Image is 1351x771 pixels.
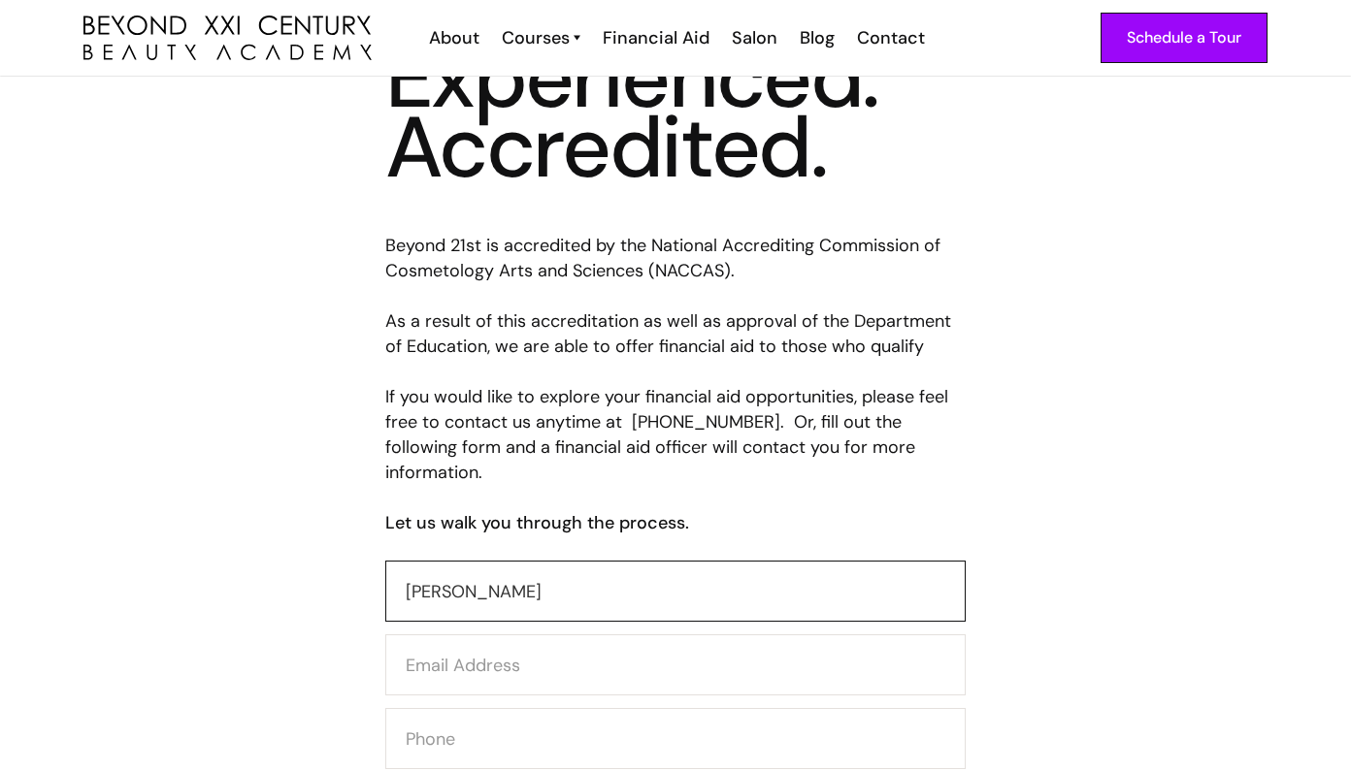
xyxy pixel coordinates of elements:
h6: Let us walk you through the process. [385,510,966,535]
a: home [83,16,372,61]
div: Blog [800,25,835,50]
div: Courses [502,25,570,50]
div: Financial Aid [603,25,709,50]
div: Contact [857,25,925,50]
div: Schedule a Tour [1127,25,1241,50]
a: Contact [844,25,935,50]
p: Beyond 21st is accredited by the National Accrediting Commission of Cosmetology Arts and Sciences... [385,233,966,485]
input: Email Address [385,634,966,695]
div: Salon [732,25,777,50]
a: Schedule a Tour [1101,13,1268,63]
img: beyond 21st century beauty academy logo [83,16,372,61]
a: Blog [787,25,844,50]
a: Salon [719,25,787,50]
h3: Experienced. Accredited. [385,43,966,182]
a: About [416,25,489,50]
input: Your Name [385,561,966,622]
a: Courses [502,25,580,50]
input: Phone [385,708,966,769]
a: Financial Aid [590,25,719,50]
div: About [429,25,479,50]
